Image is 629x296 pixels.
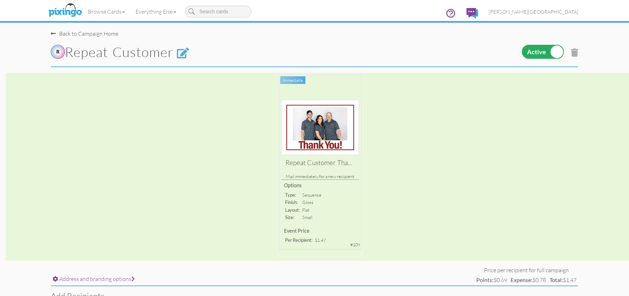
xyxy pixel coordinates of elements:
[466,8,478,19] img: comments.svg
[483,3,583,21] a: [PERSON_NAME][GEOGRAPHIC_DATA]
[509,274,548,286] td: $0.78
[475,266,578,274] td: Price per recipient for full campaign
[51,45,65,59] img: Rippll_circleswR.png
[51,23,578,38] nav-back: Campaign Home
[476,276,493,283] strong: Points:
[475,274,509,286] td: $0.69
[51,45,399,59] h1: Repeat Customer
[548,274,578,286] td: $1.47
[47,2,84,19] img: pixingo logo
[130,3,181,20] a: Everything Else
[511,276,532,283] strong: Expense:
[59,275,135,282] span: Address and branding options
[549,276,563,283] strong: Total:
[185,6,251,17] input: Search cards
[489,9,578,15] span: [PERSON_NAME][GEOGRAPHIC_DATA]
[51,30,118,38] div: Back to Campaign Home
[83,3,130,20] a: Browse Cards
